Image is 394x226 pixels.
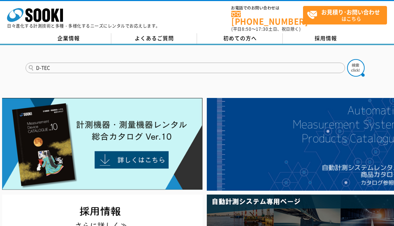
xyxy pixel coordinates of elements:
a: [PHONE_NUMBER] [231,11,303,25]
span: 初めての方へ [223,34,257,42]
span: はこちら [307,6,387,24]
span: 8:50 [242,26,252,32]
a: 初めての方へ [197,33,283,44]
a: 採用情報 [283,33,368,44]
p: 日々進化する計測技術と多種・多様化するニーズにレンタルでお応えします。 [7,24,160,28]
input: 商品名、型式、NETIS番号を入力してください [26,63,345,73]
img: btn_search.png [347,59,365,77]
strong: お見積り･お問い合わせ [321,8,380,16]
a: お見積り･お問い合わせはこちら [303,6,387,24]
span: (平日 ～ 土日、祝日除く) [231,26,301,32]
span: 17:30 [256,26,268,32]
a: よくあるご質問 [111,33,197,44]
span: お電話でのお問い合わせは [231,6,303,10]
img: Catalog Ver10 [2,98,203,190]
a: 企業情報 [26,33,111,44]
